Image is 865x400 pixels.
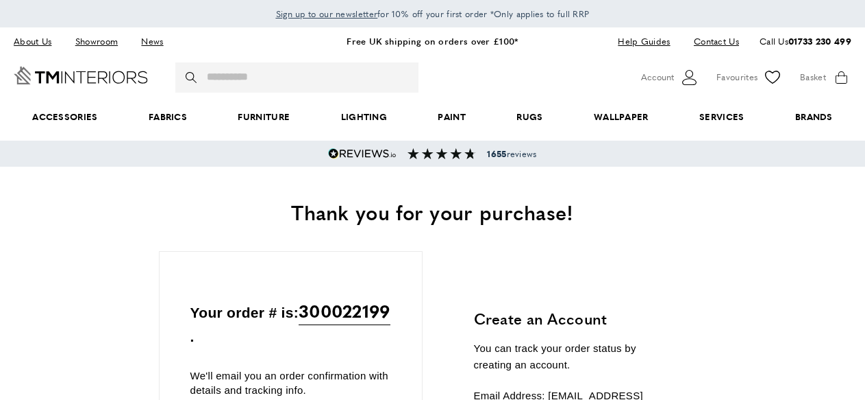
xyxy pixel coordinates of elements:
a: Brands [770,96,858,138]
a: About Us [14,32,62,51]
a: Free UK shipping on orders over £100* [347,34,518,47]
a: Showroom [65,32,128,51]
button: Search [186,62,199,93]
a: News [131,32,173,51]
span: Sign up to our newsletter [276,8,378,20]
a: Wallpaper [568,96,674,138]
span: Favourites [716,70,757,84]
p: Your order # is: . [190,297,391,349]
p: You can track your order status by creating an account. [474,340,676,373]
strong: 1655 [487,148,506,160]
span: reviews [487,148,536,159]
a: Services [674,96,770,138]
a: Furniture [212,96,315,138]
a: 01733 230 499 [788,34,851,47]
a: Rugs [491,96,568,138]
h3: Create an Account [474,308,676,329]
p: Call Us [760,34,851,49]
a: Sign up to our newsletter [276,7,378,21]
a: Contact Us [684,32,739,51]
a: Favourites [716,67,783,88]
span: for 10% off your first order *Only applies to full RRP [276,8,590,20]
a: Go to Home page [14,67,148,84]
span: Account [641,70,674,84]
a: Paint [412,96,491,138]
span: Accessories [7,96,123,138]
button: Customer Account [641,67,699,88]
img: Reviews section [408,148,476,159]
p: We'll email you an order confirmation with details and tracking info. [190,368,391,397]
span: Thank you for your purchase! [291,197,573,226]
span: 300022199 [299,297,390,325]
img: Reviews.io 5 stars [328,148,397,159]
a: Help Guides [607,32,680,51]
a: Fabrics [123,96,213,138]
a: Lighting [315,96,412,138]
